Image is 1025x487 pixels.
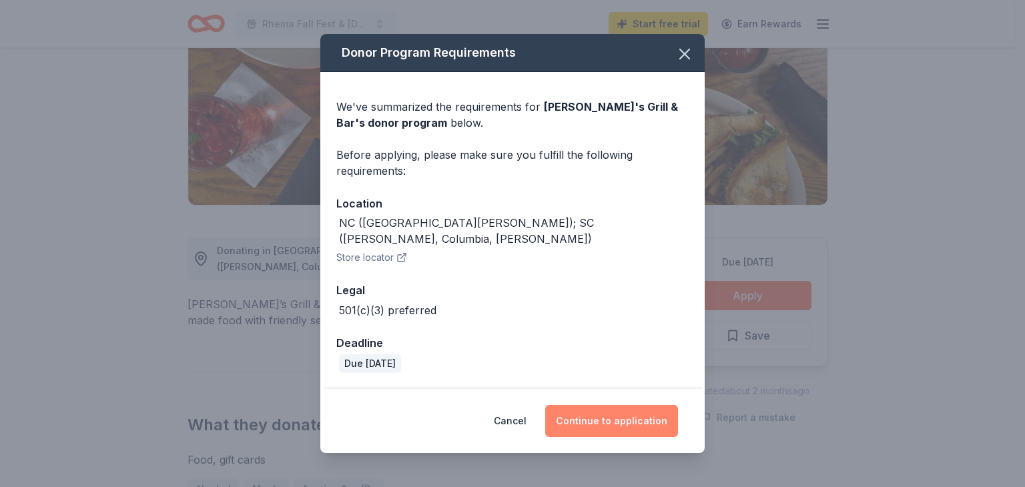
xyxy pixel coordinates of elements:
[336,250,407,266] button: Store locator
[339,302,436,318] div: 501(c)(3) preferred
[320,34,705,72] div: Donor Program Requirements
[336,334,689,352] div: Deadline
[545,405,678,437] button: Continue to application
[336,147,689,179] div: Before applying, please make sure you fulfill the following requirements:
[339,354,401,373] div: Due [DATE]
[336,99,689,131] div: We've summarized the requirements for below.
[494,405,527,437] button: Cancel
[339,215,689,247] div: NC ([GEOGRAPHIC_DATA][PERSON_NAME]); SC ([PERSON_NAME], Columbia, [PERSON_NAME])
[336,282,689,299] div: Legal
[336,195,689,212] div: Location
